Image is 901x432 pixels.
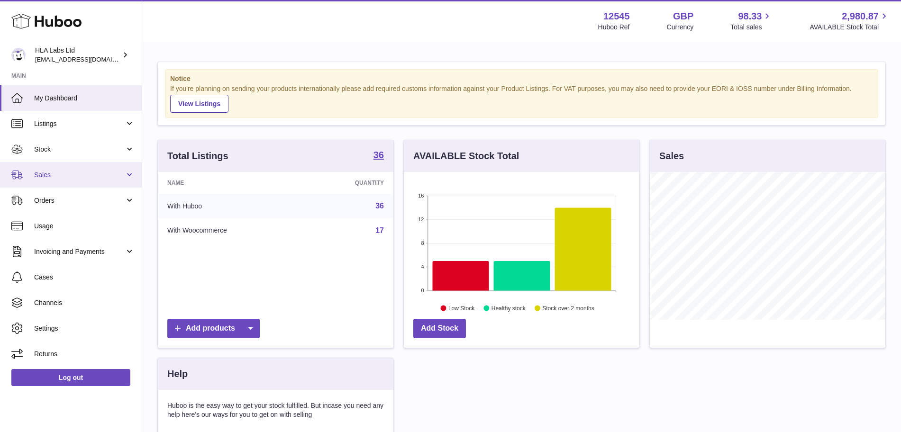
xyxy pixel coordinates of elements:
[34,145,125,154] span: Stock
[730,10,773,32] a: 98.33 Total sales
[170,95,228,113] a: View Listings
[34,247,125,256] span: Invoicing and Payments
[167,150,228,162] h3: Total Listings
[418,193,424,198] text: 16
[34,222,135,231] span: Usage
[158,194,304,218] td: With Huboo
[170,84,873,113] div: If you're planning on sending your products internationally please add required customs informati...
[603,10,630,23] strong: 12545
[34,171,125,180] span: Sales
[158,172,304,194] th: Name
[810,23,890,32] span: AVAILABLE Stock Total
[421,240,424,246] text: 8
[373,150,384,160] strong: 36
[730,23,773,32] span: Total sales
[34,196,125,205] span: Orders
[421,264,424,270] text: 4
[34,94,135,103] span: My Dashboard
[35,46,120,64] div: HLA Labs Ltd
[738,10,762,23] span: 98.33
[34,350,135,359] span: Returns
[11,48,26,62] img: clinton@newgendirect.com
[167,319,260,338] a: Add products
[34,324,135,333] span: Settings
[842,10,879,23] span: 2,980.87
[34,119,125,128] span: Listings
[810,10,890,32] a: 2,980.87 AVAILABLE Stock Total
[34,298,135,307] span: Channels
[375,202,384,210] a: 36
[170,74,873,83] strong: Notice
[167,401,384,419] p: Huboo is the easy way to get your stock fulfilled. But incase you need any help here's our ways f...
[158,218,304,243] td: With Woocommerce
[659,150,684,162] h3: Sales
[542,305,594,311] text: Stock over 2 months
[448,305,475,311] text: Low Stock
[673,10,693,23] strong: GBP
[11,369,130,386] a: Log out
[421,288,424,293] text: 0
[418,216,424,222] text: 12
[304,172,393,194] th: Quantity
[413,150,519,162] h3: AVAILABLE Stock Total
[35,55,139,63] span: [EMAIL_ADDRESS][DOMAIN_NAME]
[375,226,384,234] a: 17
[34,273,135,282] span: Cases
[491,305,526,311] text: Healthy stock
[598,23,630,32] div: Huboo Ref
[373,150,384,162] a: 36
[167,368,188,380] h3: Help
[413,319,466,338] a: Add Stock
[667,23,694,32] div: Currency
